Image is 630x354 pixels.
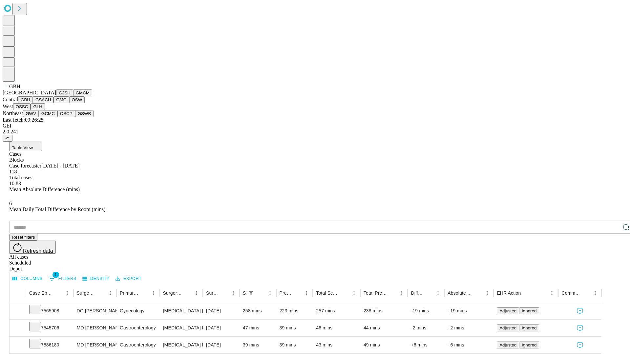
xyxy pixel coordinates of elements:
button: Menu [192,288,201,298]
div: DO [PERSON_NAME] [PERSON_NAME] [77,303,113,319]
div: Scheduled In Room Duration [243,290,246,296]
span: Table View [12,145,33,150]
div: Predicted In Room Duration [280,290,292,296]
div: [DATE] [206,337,236,353]
button: Adjusted [497,307,519,314]
div: 46 mins [316,320,357,336]
span: Central [3,97,18,102]
button: Refresh data [9,241,56,254]
button: Ignored [519,324,539,331]
span: Adjusted [499,343,516,347]
button: Sort [424,288,433,298]
span: [GEOGRAPHIC_DATA] [3,90,56,95]
div: 7565908 [29,303,70,319]
div: Absolute Difference [448,290,473,296]
button: Show filters [47,273,78,284]
button: Menu [106,288,115,298]
span: Northeast [3,110,23,116]
div: MD [PERSON_NAME] [PERSON_NAME] [77,320,113,336]
div: 39 mins [243,337,273,353]
button: Sort [340,288,349,298]
div: [DATE] [206,320,236,336]
div: MD [PERSON_NAME] [PERSON_NAME] [77,337,113,353]
button: Menu [63,288,72,298]
button: Ignored [519,342,539,348]
button: Menu [229,288,238,298]
button: Menu [149,288,158,298]
button: GSWB [75,110,94,117]
div: 43 mins [316,337,357,353]
span: Last fetch: 09:26:25 [3,117,44,123]
button: @ [3,135,12,142]
span: 1 [52,271,59,278]
div: 39 mins [280,337,310,353]
span: Ignored [522,343,536,347]
button: Ignored [519,307,539,314]
span: Ignored [522,325,536,330]
div: 257 mins [316,303,357,319]
button: Menu [591,288,600,298]
div: Gastroenterology [120,320,156,336]
span: Refresh data [23,248,53,254]
span: @ [5,136,10,141]
span: Reset filters [12,235,35,240]
button: Expand [13,305,23,317]
span: Adjusted [499,325,516,330]
span: [DATE] - [DATE] [41,163,79,168]
button: Menu [349,288,359,298]
button: Export [114,274,143,284]
div: Total Predicted Duration [364,290,387,296]
div: +6 mins [448,337,490,353]
button: Expand [13,323,23,334]
div: 223 mins [280,303,310,319]
div: 2.0.241 [3,129,627,135]
button: Menu [547,288,556,298]
button: GBH [18,96,33,103]
button: GMC [53,96,69,103]
div: Primary Service [120,290,139,296]
button: Sort [581,288,591,298]
div: [MEDICAL_DATA] [MEDICAL_DATA] REMOVAL TUBES AND/OR OVARIES FOR UTERUS 250GM OR LESS [163,303,199,319]
div: Total Scheduled Duration [316,290,340,296]
span: 118 [9,169,17,174]
div: GEI [3,123,627,129]
button: Adjusted [497,342,519,348]
div: Surgeon Name [77,290,96,296]
button: GCMC [39,110,57,117]
span: GBH [9,84,20,89]
button: Menu [302,288,311,298]
button: GMCM [73,89,92,96]
div: 47 mins [243,320,273,336]
button: Menu [433,288,443,298]
div: -19 mins [411,303,441,319]
div: +2 mins [448,320,490,336]
span: 6 [9,201,12,206]
div: -2 mins [411,320,441,336]
div: 1 active filter [246,288,256,298]
button: Sort [473,288,483,298]
button: Sort [183,288,192,298]
div: Comments [561,290,580,296]
button: GWV [23,110,39,117]
button: OSW [69,96,85,103]
button: Sort [521,288,531,298]
div: Surgery Date [206,290,219,296]
div: [MEDICAL_DATA] FLEXIBLE PROXIMAL DIAGNOSTIC [163,320,199,336]
span: Adjusted [499,308,516,313]
div: +6 mins [411,337,441,353]
button: Sort [220,288,229,298]
span: Ignored [522,308,536,313]
div: EHR Action [497,290,521,296]
div: 7545706 [29,320,70,336]
button: Menu [265,288,275,298]
div: Gastroenterology [120,337,156,353]
button: Show filters [246,288,256,298]
span: West [3,104,13,109]
button: Expand [13,340,23,351]
div: 7886180 [29,337,70,353]
button: Menu [397,288,406,298]
button: Density [81,274,111,284]
button: GSACH [33,96,53,103]
button: Sort [293,288,302,298]
div: 39 mins [280,320,310,336]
